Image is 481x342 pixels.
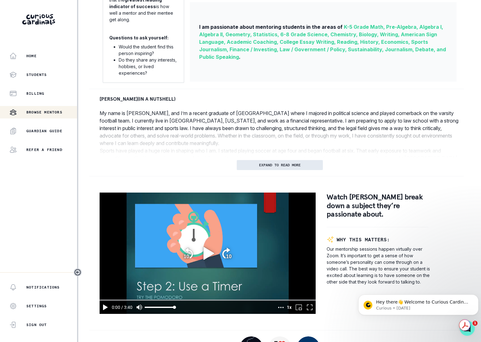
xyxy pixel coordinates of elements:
img: Curious Cardinals Logo [22,14,55,25]
p: Billing [26,91,44,96]
p: Guardian Guide [26,128,62,133]
p: My name is [PERSON_NAME], and I’m a recent graduate of [GEOGRAPHIC_DATA] where I majored in polit... [100,109,460,147]
p: WHY THIS MATTERS: [337,236,390,243]
p: Sign Out [26,322,47,327]
p: Refer a friend [26,147,62,152]
p: Students [26,72,47,77]
p: Watch [PERSON_NAME] break down a subject they’re passionate about. [327,193,435,219]
button: EXPAND TO READ MORE [237,160,323,170]
span: . [239,54,240,60]
p: Notifications [26,285,60,290]
p: Browse Mentors [26,110,62,115]
p: Home [26,53,37,58]
li: Would the student find this person inspiring? [119,43,178,57]
p: Our mentorship sessions happen virtually over Zoom. It’s important to get a sense of how someone’... [327,246,435,285]
button: Toggle sidebar [74,268,82,276]
iframe: Intercom notifications message [356,281,481,325]
p: [PERSON_NAME] (IN A NUTSHELL) [100,95,175,103]
p: Questions to ask yourself: [109,34,168,41]
li: Do they share any interests, hobbies, or lived experiences? [119,57,178,76]
span: I am passionate about mentoring students in the areas of [199,24,343,30]
p: EXPAND TO READ MORE [259,163,301,167]
span: K-5 Grade Math, Pre-Algebra, Algebra I, Algebra II, Geometry, Statistics, 6-8 Grade Science, Chem... [199,24,446,60]
p: Settings [26,304,47,309]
